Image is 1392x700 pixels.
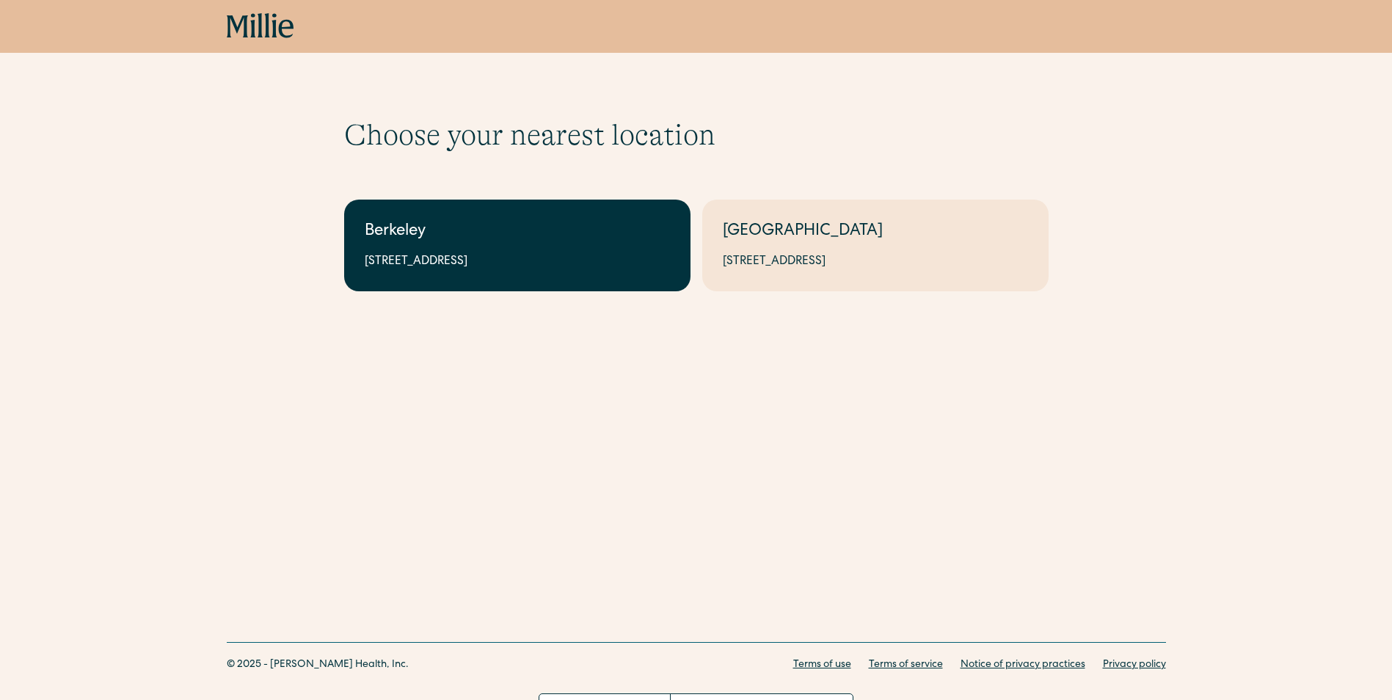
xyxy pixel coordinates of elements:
a: Notice of privacy practices [961,657,1085,673]
div: [STREET_ADDRESS] [723,253,1028,271]
a: Terms of service [869,657,943,673]
div: [STREET_ADDRESS] [365,253,670,271]
div: [GEOGRAPHIC_DATA] [723,220,1028,244]
a: Berkeley[STREET_ADDRESS] [344,200,690,291]
div: Berkeley [365,220,670,244]
a: Privacy policy [1103,657,1166,673]
a: [GEOGRAPHIC_DATA][STREET_ADDRESS] [702,200,1049,291]
div: © 2025 - [PERSON_NAME] Health, Inc. [227,657,409,673]
a: Terms of use [793,657,851,673]
h1: Choose your nearest location [344,117,1049,153]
